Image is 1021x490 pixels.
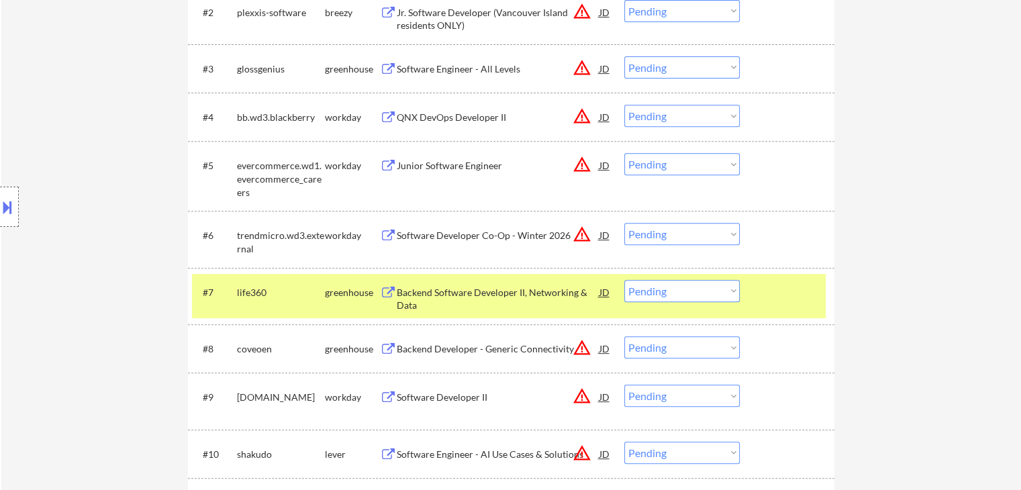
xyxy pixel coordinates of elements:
div: #2 [203,6,226,19]
button: warning_amber [573,107,591,126]
div: workday [325,159,380,173]
div: greenhouse [325,62,380,76]
div: QNX DevOps Developer II [397,111,599,124]
div: Jr. Software Developer (Vancouver Island residents ONLY) [397,6,599,32]
div: lever [325,448,380,461]
div: Software Developer Co-Op - Winter 2026 [397,229,599,242]
div: plexxis-software [237,6,325,19]
div: JD [598,442,612,466]
div: trendmicro.wd3.external [237,229,325,255]
button: warning_amber [573,444,591,462]
div: Backend Developer - Generic Connectivity [397,342,599,356]
div: #10 [203,448,226,461]
div: evercommerce.wd1.evercommerce_careers [237,159,325,199]
div: Software Developer II [397,391,599,404]
div: JD [598,105,612,129]
button: warning_amber [573,387,591,405]
button: warning_amber [573,155,591,174]
div: workday [325,391,380,404]
div: greenhouse [325,286,380,299]
div: JD [598,223,612,247]
div: glossgenius [237,62,325,76]
div: Junior Software Engineer [397,159,599,173]
div: bb.wd3.blackberry [237,111,325,124]
div: shakudo [237,448,325,461]
div: JD [598,280,612,304]
div: #8 [203,342,226,356]
div: JD [598,336,612,360]
button: warning_amber [573,2,591,21]
div: breezy [325,6,380,19]
div: JD [598,56,612,81]
div: workday [325,229,380,242]
div: life360 [237,286,325,299]
div: [DOMAIN_NAME] [237,391,325,404]
button: warning_amber [573,225,591,244]
button: warning_amber [573,58,591,77]
div: greenhouse [325,342,380,356]
div: Software Engineer - All Levels [397,62,599,76]
div: #9 [203,391,226,404]
div: JD [598,153,612,177]
div: Software Engineer - AI Use Cases & Solutions [397,448,599,461]
div: JD [598,385,612,409]
div: Backend Software Developer II, Networking & Data [397,286,599,312]
div: workday [325,111,380,124]
div: #3 [203,62,226,76]
button: warning_amber [573,338,591,357]
div: coveoen [237,342,325,356]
